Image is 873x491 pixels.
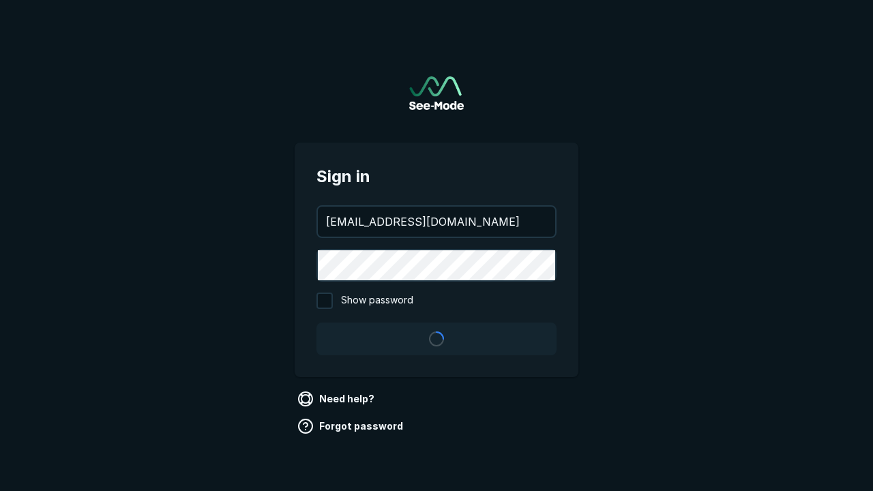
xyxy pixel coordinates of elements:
a: Go to sign in [409,76,464,110]
a: Need help? [295,388,380,410]
span: Show password [341,293,413,309]
input: your@email.com [318,207,555,237]
a: Forgot password [295,415,409,437]
span: Sign in [316,164,557,189]
img: See-Mode Logo [409,76,464,110]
